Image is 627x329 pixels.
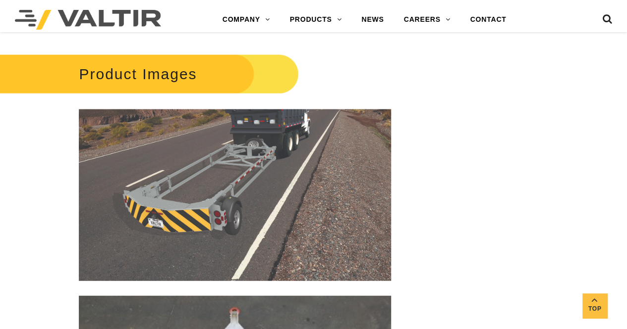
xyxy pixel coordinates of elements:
[582,293,607,318] a: Top
[280,10,352,30] a: PRODUCTS
[15,10,161,30] img: Valtir
[351,10,394,30] a: NEWS
[213,10,280,30] a: COMPANY
[460,10,516,30] a: CONTACT
[582,303,607,315] span: Top
[394,10,460,30] a: CAREERS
